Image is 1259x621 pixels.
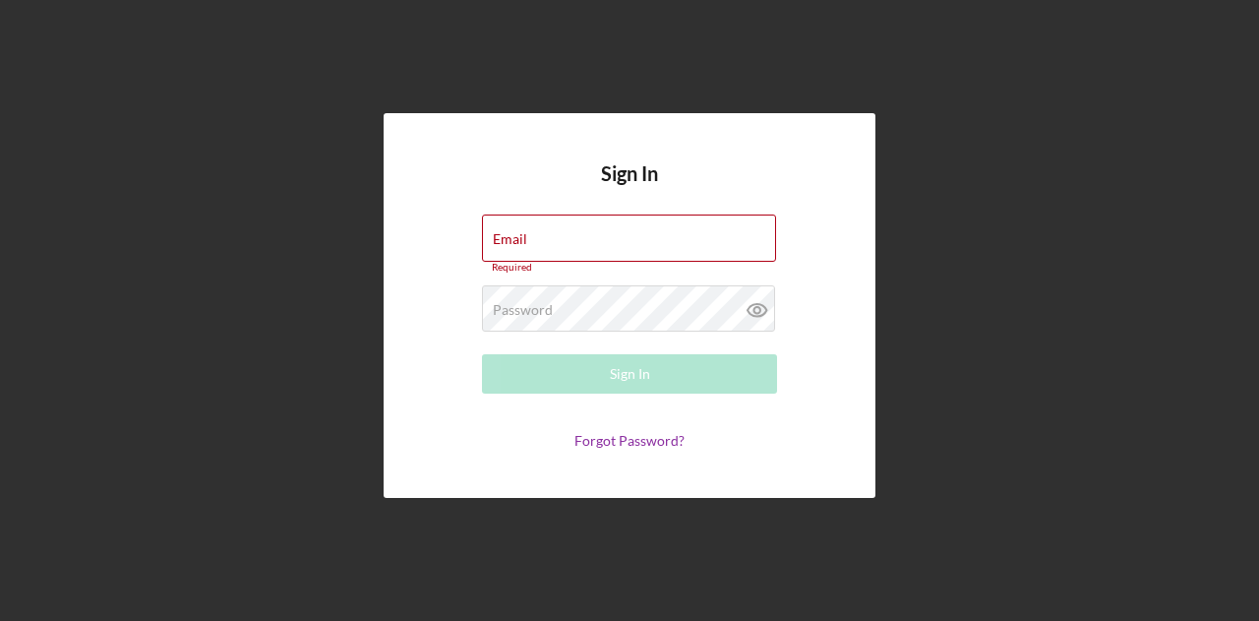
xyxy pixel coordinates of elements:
[574,432,685,449] a: Forgot Password?
[482,354,777,394] button: Sign In
[482,262,777,274] div: Required
[493,231,527,247] label: Email
[610,354,650,394] div: Sign In
[493,302,553,318] label: Password
[601,162,658,215] h4: Sign In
